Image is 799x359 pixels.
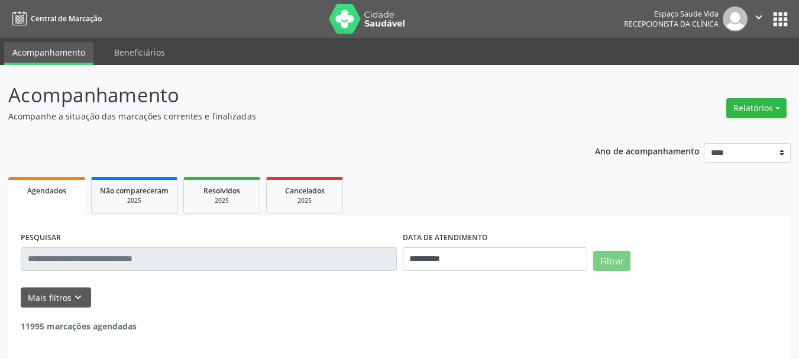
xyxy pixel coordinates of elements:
span: Cancelados [285,186,325,196]
label: PESQUISAR [21,229,61,247]
span: Recepcionista da clínica [624,19,719,29]
div: 2025 [100,196,169,205]
span: Central de Marcação [31,14,102,24]
button:  [748,7,770,31]
label: DATA DE ATENDIMENTO [403,229,488,247]
i:  [752,11,765,24]
button: Relatórios [726,98,787,118]
a: Acompanhamento [4,42,93,65]
strong: 11995 marcações agendadas [21,321,137,332]
span: Agendados [27,186,66,196]
div: 2025 [275,196,334,205]
i: keyboard_arrow_down [72,291,85,304]
p: Acompanhamento [8,80,556,110]
div: Espaço Saude Vida [624,9,719,19]
button: Mais filtroskeyboard_arrow_down [21,287,91,308]
button: apps [770,9,791,30]
span: Resolvidos [203,186,240,196]
a: Beneficiários [106,42,173,63]
a: Central de Marcação [8,9,102,28]
div: 2025 [192,196,251,205]
img: img [723,7,748,31]
span: Não compareceram [100,186,169,196]
p: Acompanhe a situação das marcações correntes e finalizadas [8,110,556,122]
p: Ano de acompanhamento [595,143,700,158]
button: Filtrar [593,251,630,271]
